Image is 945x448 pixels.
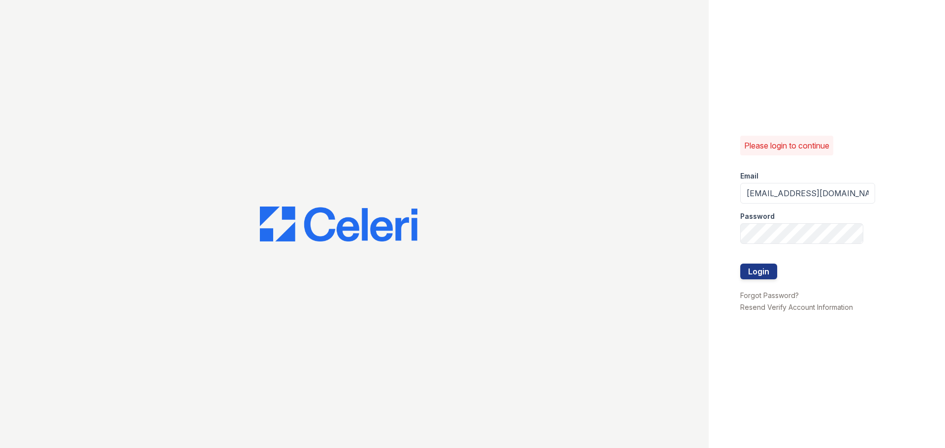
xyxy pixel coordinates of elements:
[740,303,853,311] a: Resend Verify Account Information
[740,171,758,181] label: Email
[740,291,799,299] a: Forgot Password?
[740,211,775,221] label: Password
[740,264,777,279] button: Login
[744,140,829,151] p: Please login to continue
[260,207,417,242] img: CE_Logo_Blue-a8612792a0a2168367f1c8372b55b34899dd931a85d93a1a3d3e32e68fde9ad4.png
